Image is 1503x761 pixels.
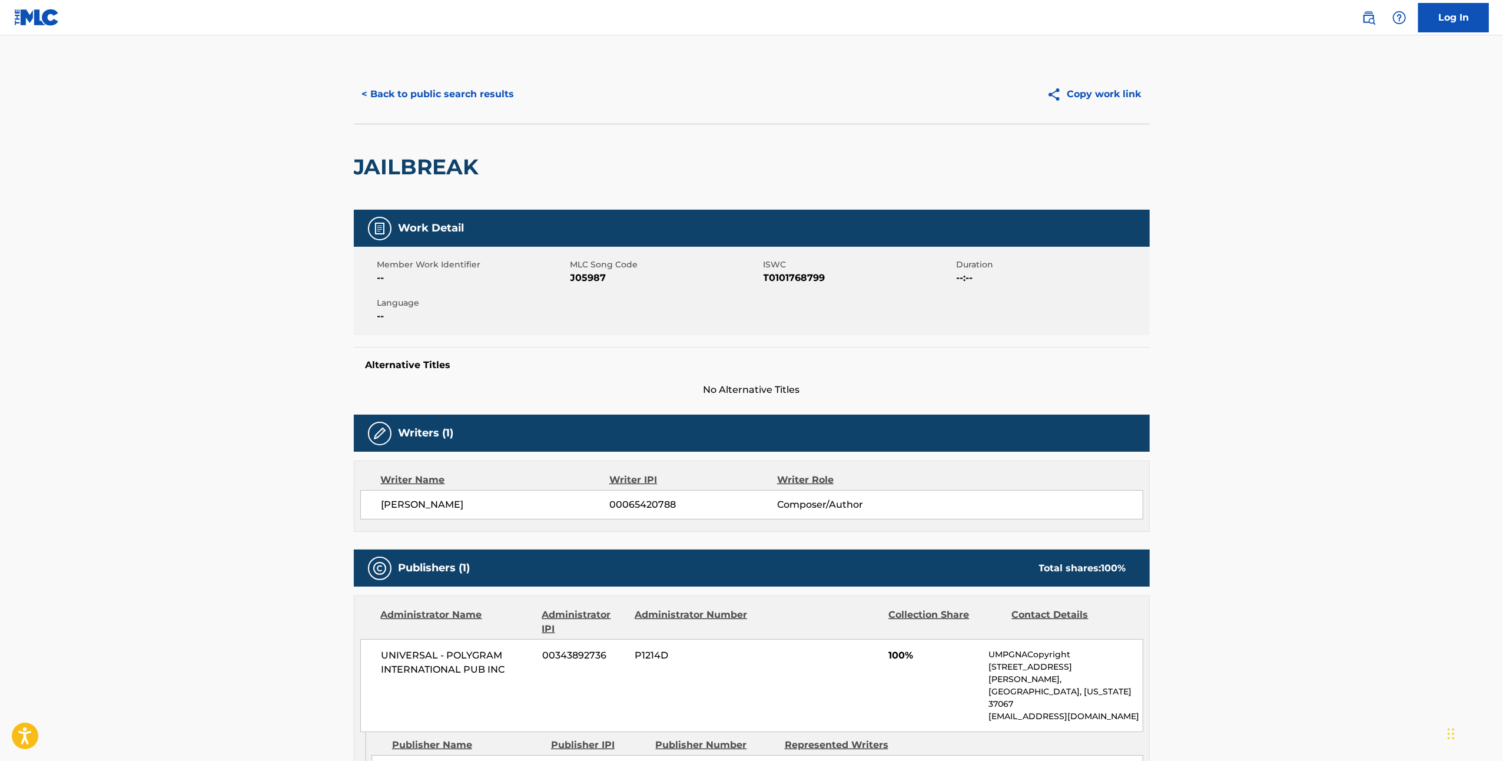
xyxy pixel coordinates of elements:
div: Publisher Number [656,738,776,752]
div: Contact Details [1012,608,1126,636]
img: Work Detail [373,221,387,236]
button: < Back to public search results [354,80,523,109]
p: UMPGNACopyright [988,648,1142,661]
img: Copy work link [1047,87,1067,102]
span: T0101768799 [764,271,954,285]
p: [GEOGRAPHIC_DATA], [US_STATE] 37067 [988,686,1142,710]
img: help [1392,11,1406,25]
span: Member Work Identifier [377,259,568,271]
p: [EMAIL_ADDRESS][DOMAIN_NAME] [988,710,1142,723]
span: --:-- [957,271,1147,285]
p: [STREET_ADDRESS][PERSON_NAME], [988,661,1142,686]
iframe: Chat Widget [1444,704,1503,761]
span: 00065420788 [609,498,777,512]
span: Language [377,297,568,309]
span: Composer/Author [777,498,930,512]
img: Writers [373,426,387,441]
img: Publishers [373,561,387,575]
span: Duration [957,259,1147,271]
span: MLC Song Code [570,259,761,271]
div: Administrator Number [635,608,749,636]
img: MLC Logo [14,9,59,26]
span: [PERSON_NAME] [381,498,610,512]
div: Help [1388,6,1411,29]
h2: JAILBREAK [354,154,485,180]
div: Collection Share [888,608,1003,636]
div: Publisher Name [392,738,542,752]
div: Writer Name [381,473,610,487]
button: Copy work link [1039,80,1150,109]
span: J05987 [570,271,761,285]
div: Administrator Name [381,608,533,636]
span: P1214D [635,648,749,663]
div: Administrator IPI [542,608,626,636]
h5: Alternative Titles [366,359,1138,371]
h5: Work Detail [399,221,464,235]
span: 100% [888,648,980,663]
span: 00343892736 [542,648,626,663]
a: Public Search [1357,6,1381,29]
span: UNIVERSAL - POLYGRAM INTERNATIONAL PUB INC [381,648,534,677]
img: search [1362,11,1376,25]
div: Represented Writers [785,738,905,752]
span: No Alternative Titles [354,383,1150,397]
div: Drag [1448,716,1455,752]
a: Log In [1418,3,1489,32]
span: -- [377,309,568,323]
h5: Writers (1) [399,426,454,440]
h5: Publishers (1) [399,561,470,575]
div: Publisher IPI [551,738,647,752]
span: ISWC [764,259,954,271]
div: Writer IPI [609,473,777,487]
div: Total shares: [1039,561,1126,575]
span: -- [377,271,568,285]
div: Writer Role [777,473,930,487]
span: 100 % [1101,563,1126,574]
